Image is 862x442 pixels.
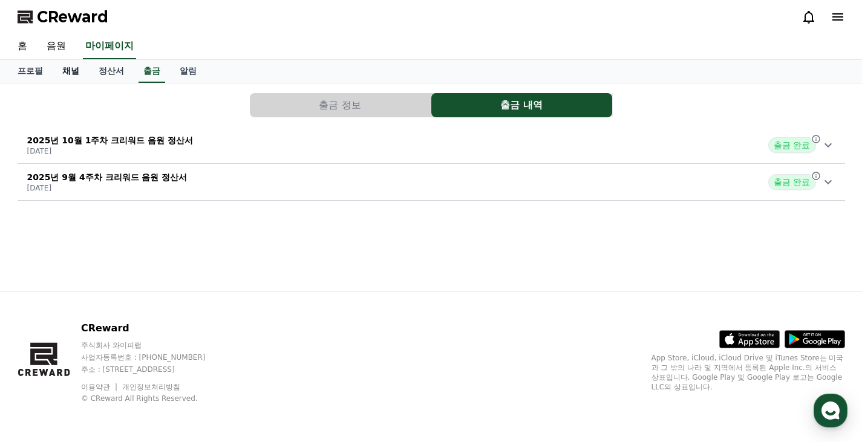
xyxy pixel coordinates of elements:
[27,146,194,156] p: [DATE]
[81,340,229,350] p: 주식회사 와이피랩
[8,34,37,59] a: 홈
[27,183,188,193] p: [DATE]
[89,60,134,83] a: 정산서
[38,360,45,369] span: 홈
[122,383,180,391] a: 개인정보처리방침
[27,171,188,183] p: 2025년 9월 4주차 크리워드 음원 정산서
[18,127,845,164] button: 2025년 10월 1주차 크리워드 음원 정산서 [DATE] 출금 완료
[81,353,229,362] p: 사업자등록번호 : [PHONE_NUMBER]
[18,164,845,201] button: 2025년 9월 4주차 크리워드 음원 정산서 [DATE] 출금 완료
[139,60,165,83] a: 출금
[81,321,229,336] p: CReward
[83,34,136,59] a: 마이페이지
[187,360,201,369] span: 설정
[81,365,229,374] p: 주소 : [STREET_ADDRESS]
[53,60,89,83] a: 채널
[250,93,431,117] button: 출금 정보
[768,137,815,153] span: 출금 완료
[37,7,108,27] span: CReward
[156,342,232,372] a: 설정
[431,93,612,117] button: 출금 내역
[81,383,119,391] a: 이용약관
[37,34,76,59] a: 음원
[651,353,845,392] p: App Store, iCloud, iCloud Drive 및 iTunes Store는 미국과 그 밖의 나라 및 지역에서 등록된 Apple Inc.의 서비스 상표입니다. Goo...
[170,60,206,83] a: 알림
[8,60,53,83] a: 프로필
[18,7,108,27] a: CReward
[4,342,80,372] a: 홈
[431,93,613,117] a: 출금 내역
[80,342,156,372] a: 대화
[27,134,194,146] p: 2025년 10월 1주차 크리워드 음원 정산서
[111,360,125,370] span: 대화
[768,174,815,190] span: 출금 완료
[81,394,229,403] p: © CReward All Rights Reserved.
